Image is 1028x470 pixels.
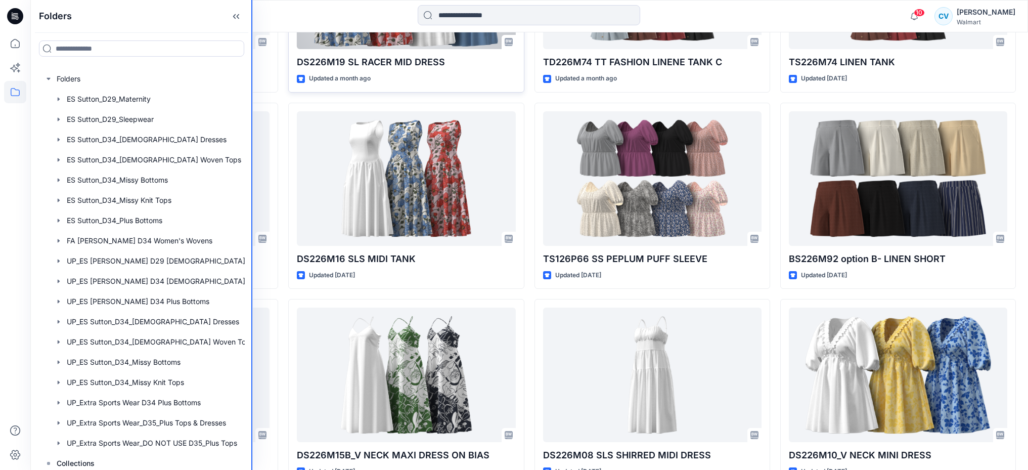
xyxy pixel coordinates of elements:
[297,448,515,462] p: DS226M15B_V NECK MAXI DRESS ON BIAS
[789,111,1007,246] a: BS226M92 option B- LINEN SHORT
[543,55,762,69] p: TD226M74 TT FASHION LINENE TANK C
[309,73,371,84] p: Updated a month ago
[555,73,617,84] p: Updated a month ago
[789,252,1007,266] p: BS226M92 option B- LINEN SHORT
[57,457,95,469] p: Collections
[801,270,847,281] p: Updated [DATE]
[555,270,601,281] p: Updated [DATE]
[801,73,847,84] p: Updated [DATE]
[297,111,515,246] a: DS226M16 SLS MIDI TANK
[543,111,762,246] a: TS126P66 SS PEPLUM PUFF SLEEVE
[297,252,515,266] p: DS226M16 SLS MIDI TANK
[914,9,925,17] span: 10
[309,270,355,281] p: Updated [DATE]
[957,6,1015,18] div: [PERSON_NAME]
[543,448,762,462] p: DS226M08 SLS SHIRRED MIDI DRESS
[789,448,1007,462] p: DS226M10_V NECK MINI DRESS
[543,308,762,442] a: DS226M08 SLS SHIRRED MIDI DRESS
[297,308,515,442] a: DS226M15B_V NECK MAXI DRESS ON BIAS
[957,18,1015,26] div: Walmart
[543,252,762,266] p: TS126P66 SS PEPLUM PUFF SLEEVE
[297,55,515,69] p: DS226M19 SL RACER MID DRESS
[789,308,1007,442] a: DS226M10_V NECK MINI DRESS
[934,7,953,25] div: CV
[789,55,1007,69] p: TS226M74 LINEN TANK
